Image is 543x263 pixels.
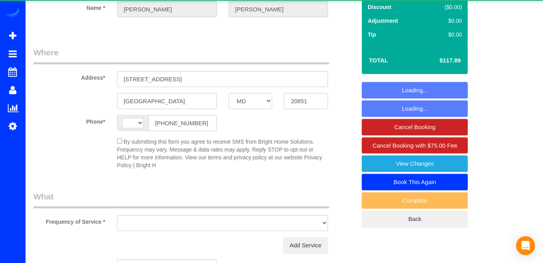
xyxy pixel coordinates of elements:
[369,57,388,64] strong: Total
[28,115,111,126] label: Phone*
[362,119,468,135] a: Cancel Booking
[426,17,462,25] div: $0.00
[362,155,468,172] a: View Changes
[283,237,328,254] a: Add Service
[229,1,328,17] input: Last Name*
[284,93,328,109] input: Zip Code*
[516,236,535,255] div: Open Intercom Messenger
[117,139,322,168] span: By submitting this form you agree to receive SMS from Bright Home Solutions. Frequency may vary. ...
[416,57,461,64] h4: $117.89
[28,215,111,226] label: Frequency of Service *
[368,17,398,25] label: Adjustment
[5,8,20,19] img: Automaid Logo
[33,191,329,208] legend: What
[362,174,468,190] a: Book This Again
[117,1,217,17] input: First Name*
[33,47,329,64] legend: Where
[117,93,217,109] input: City*
[362,137,468,154] a: Cancel Booking with $75.00 Fee
[28,1,111,12] label: Name *
[372,142,457,149] span: Cancel Booking with $75.00 Fee
[149,115,217,131] input: Phone*
[368,3,391,11] label: Discount
[426,31,462,38] div: $0.00
[28,71,111,82] label: Address*
[362,211,468,227] a: Back
[426,3,462,11] div: ($0.00)
[368,31,376,38] label: Tip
